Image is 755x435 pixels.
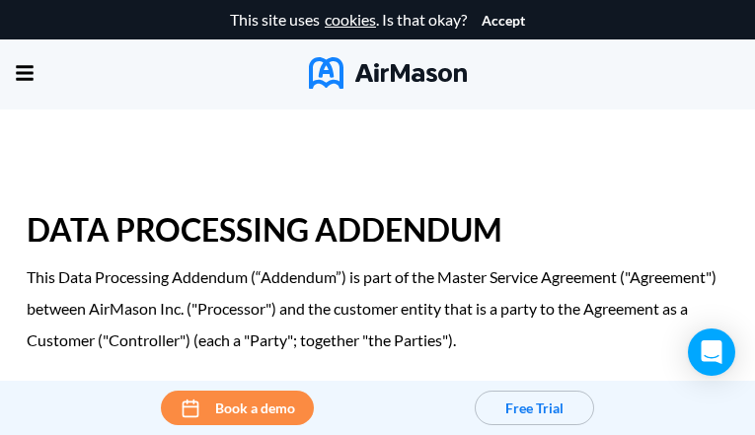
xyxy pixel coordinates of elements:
[161,391,314,425] button: Book a demo
[27,261,728,356] p: This Data Processing Addendum (“Addendum”) is part of the Master Service Agreement ("Agreement") ...
[475,391,594,425] button: Free Trial
[688,328,735,376] div: Open Intercom Messenger
[325,11,376,29] a: cookies
[27,198,728,261] h1: DATA PROCESSING ADDENDUM
[309,57,467,89] img: AirMason Logo
[482,13,525,29] button: Accept cookies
